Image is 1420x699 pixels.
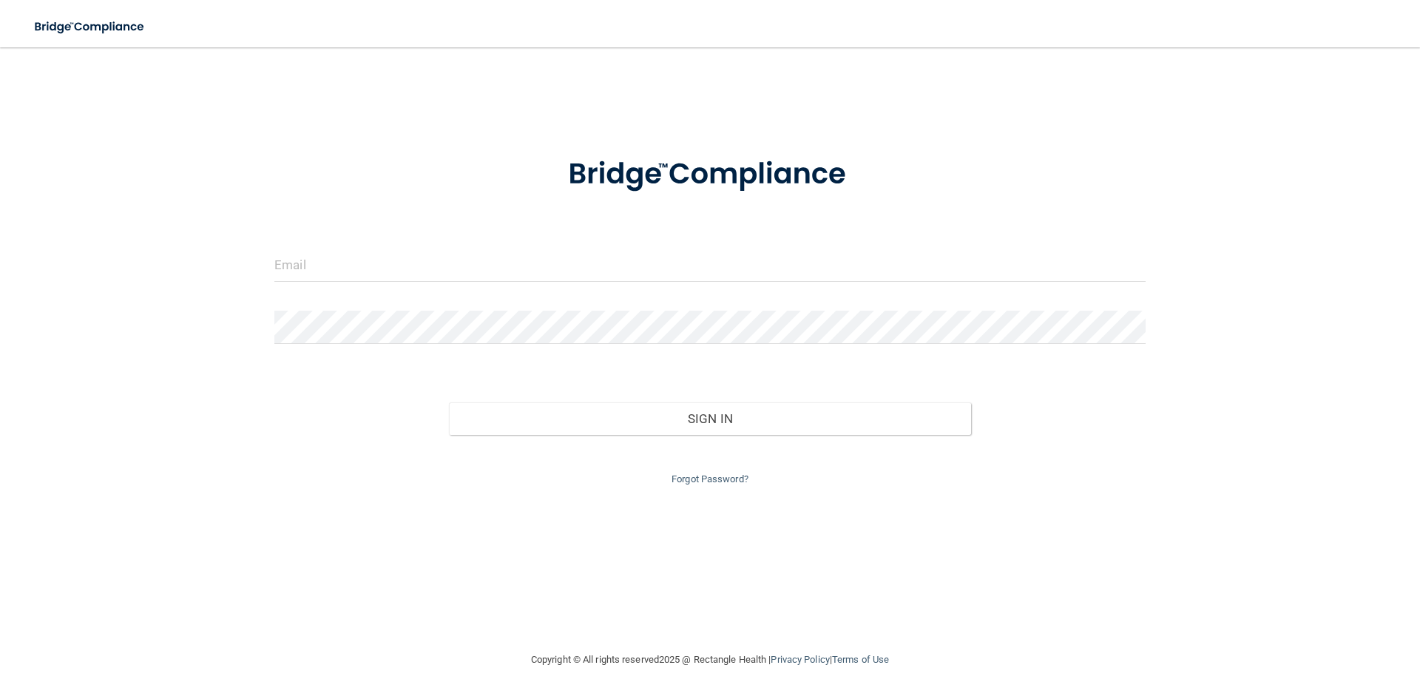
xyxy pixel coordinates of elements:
[22,12,158,42] img: bridge_compliance_login_screen.278c3ca4.svg
[440,636,980,683] div: Copyright © All rights reserved 2025 @ Rectangle Health | |
[771,654,829,665] a: Privacy Policy
[832,654,889,665] a: Terms of Use
[672,473,748,484] a: Forgot Password?
[538,136,882,213] img: bridge_compliance_login_screen.278c3ca4.svg
[274,249,1146,282] input: Email
[449,402,972,435] button: Sign In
